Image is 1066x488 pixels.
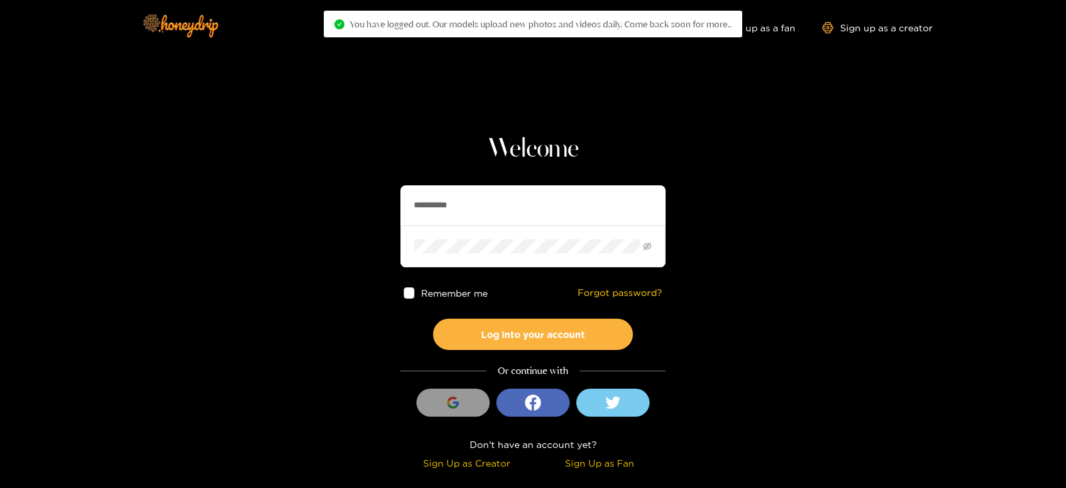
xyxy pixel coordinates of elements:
button: Log into your account [433,319,633,350]
a: Sign up as a creator [822,22,933,33]
div: Sign Up as Creator [404,455,530,471]
span: eye-invisible [643,242,652,251]
div: Or continue with [400,363,666,379]
span: check-circle [334,19,344,29]
div: Sign Up as Fan [536,455,662,471]
span: Remember me [422,288,488,298]
span: You have logged out. Our models upload new photos and videos daily. Come back soon for more.. [350,19,732,29]
h1: Welcome [400,133,666,165]
a: Forgot password? [578,287,662,299]
div: Don't have an account yet? [400,437,666,452]
a: Sign up as a fan [704,22,796,33]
